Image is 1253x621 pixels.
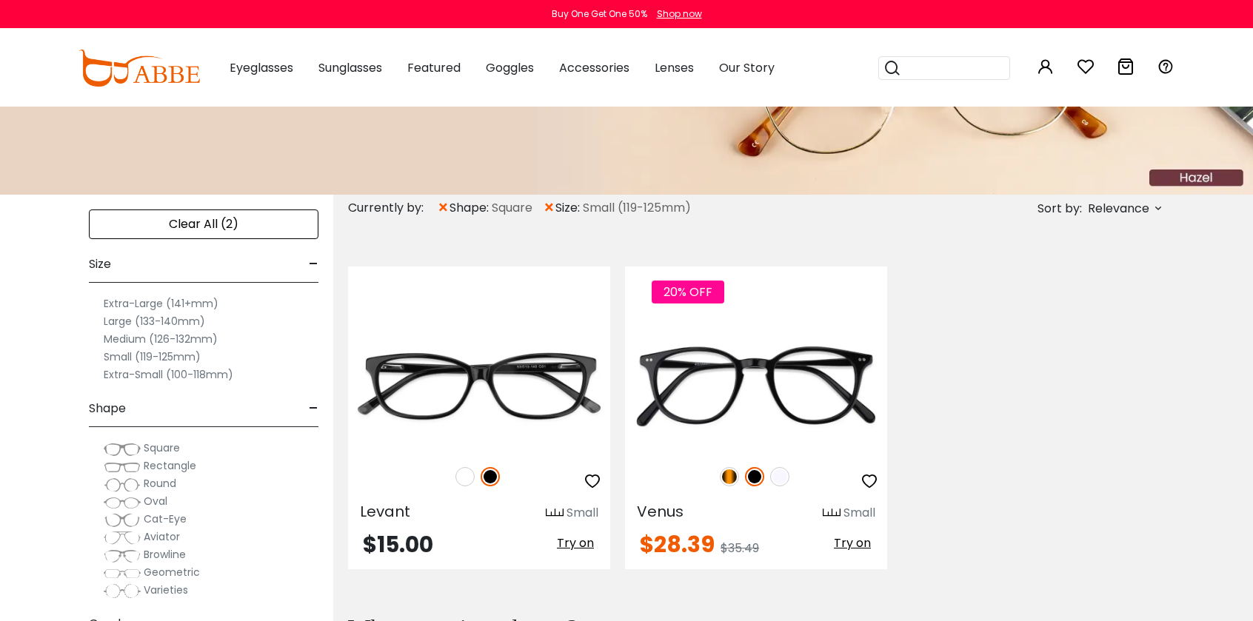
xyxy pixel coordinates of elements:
img: abbeglasses.com [78,50,200,87]
img: Tortoise [720,467,739,486]
img: Round.png [104,477,141,492]
button: Try on [552,534,598,553]
label: Small (119-125mm) [104,348,201,366]
div: Currently by: [348,195,437,221]
img: Translucent [770,467,789,486]
img: Oval.png [104,495,141,510]
div: Buy One Get One 50% [552,7,647,21]
span: $15.00 [363,528,433,560]
span: Aviator [144,529,180,544]
span: Rectangle [144,458,196,473]
div: Small [567,504,598,522]
span: 20% OFF [652,281,724,303]
img: Browline.png [104,548,141,563]
span: $28.39 [640,528,715,560]
img: size ruler [546,508,564,519]
span: × [437,195,450,221]
span: Browline [144,547,186,562]
span: - [309,246,318,282]
img: Black [745,467,764,486]
img: Square.png [104,442,141,457]
span: Featured [407,59,461,76]
span: Square [492,199,532,217]
span: Accessories [559,59,629,76]
span: Square [144,440,180,455]
img: Black Levant - Acetate ,Universal Bridge Fit [348,320,610,451]
span: Size [89,246,111,282]
span: Varieties [144,583,188,597]
img: Black [481,467,500,486]
a: Shop now [649,7,702,20]
div: Shop now [657,7,702,21]
span: Lenses [655,59,694,76]
span: Small (119-125mm) [583,199,691,217]
span: Levant [360,501,410,522]
label: Extra-Large (141+mm) [104,295,218,312]
span: Try on [834,534,871,551]
img: Cat-Eye.png [104,513,141,528]
img: Varieties.png [104,583,141,599]
label: Large (133-140mm) [104,312,205,330]
span: × [543,195,555,221]
img: Rectangle.png [104,460,141,474]
span: Try on [557,534,594,551]
span: Our Story [719,59,775,76]
span: - [309,391,318,426]
span: Sort by: [1038,200,1082,217]
span: $35.49 [721,540,759,557]
div: Clear All (2) [89,209,318,239]
span: size: [555,199,583,217]
img: White [455,467,475,486]
img: Aviator.png [104,531,141,546]
button: Try on [829,534,875,553]
span: Oval [144,494,167,508]
span: shape: [450,199,492,217]
span: Cat-Eye [144,511,187,526]
img: Geometric.png [104,566,141,581]
span: Shape [89,391,126,426]
span: Venus [637,501,684,522]
span: Sunglasses [318,59,382,76]
span: Geometric [144,565,200,580]
span: Round [144,476,176,491]
label: Extra-Small (100-118mm) [104,366,233,383]
span: Goggles [486,59,534,76]
img: Black Venus - Acetate ,Universal Bridge Fit [625,320,887,451]
span: Relevance [1088,195,1149,222]
label: Medium (126-132mm) [104,330,218,348]
span: Eyeglasses [230,59,293,76]
img: size ruler [823,508,841,519]
div: Small [843,504,875,522]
